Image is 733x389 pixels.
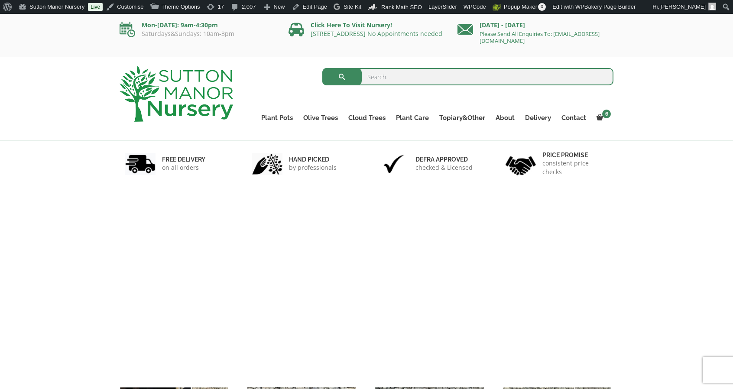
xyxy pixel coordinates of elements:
[311,21,392,29] a: Click Here To Visit Nursery!
[659,3,706,10] span: [PERSON_NAME]
[506,151,536,177] img: 4.jpg
[311,29,442,38] a: [STREET_ADDRESS] No Appointments needed
[343,112,391,124] a: Cloud Trees
[298,112,343,124] a: Olive Trees
[542,159,608,176] p: consistent price checks
[379,153,409,175] img: 3.jpg
[480,30,600,45] a: Please Send All Enquiries To: [EMAIL_ADDRESS][DOMAIN_NAME]
[322,68,614,85] input: Search...
[434,112,490,124] a: Topiary&Other
[457,20,613,30] p: [DATE] - [DATE]
[538,3,546,11] span: 0
[289,163,337,172] p: by professionals
[289,156,337,163] h6: hand picked
[381,4,422,10] span: Rank Math SEO
[556,112,591,124] a: Contact
[120,30,276,37] p: Saturdays&Sundays: 10am-3pm
[391,112,434,124] a: Plant Care
[520,112,556,124] a: Delivery
[591,112,613,124] a: 6
[252,153,282,175] img: 2.jpg
[602,110,611,118] span: 6
[542,151,608,159] h6: Price promise
[256,112,298,124] a: Plant Pots
[120,66,233,122] img: logo
[88,3,103,11] a: Live
[120,20,276,30] p: Mon-[DATE]: 9am-4:30pm
[490,112,520,124] a: About
[415,156,473,163] h6: Defra approved
[162,156,205,163] h6: FREE DELIVERY
[125,153,156,175] img: 1.jpg
[415,163,473,172] p: checked & Licensed
[162,163,205,172] p: on all orders
[344,3,361,10] span: Site Kit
